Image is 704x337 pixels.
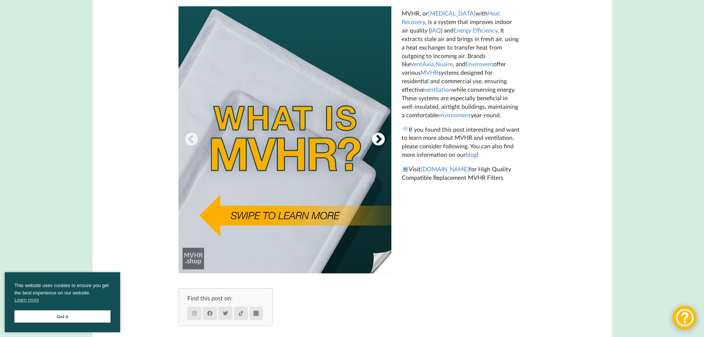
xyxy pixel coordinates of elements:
a: environment [438,111,471,118]
a: [DOMAIN_NAME] [421,165,469,172]
p: Find this post on: [187,294,264,303]
span: This website uses cookies to ensure you get the best experience on our website. [14,282,110,306]
a: Got it cookie [14,310,110,323]
img: 💭 [402,126,408,132]
p: If you found this post interesting and want to learn more about MVHR and ventilation, please cons... [402,125,520,159]
a: cookies - Learn more [14,296,39,304]
div: cookieconsent [5,272,120,332]
p: Visit for High Quality Compatible Replacement MVHR Filters [402,165,520,182]
a: VentAxia [410,60,434,67]
a: Envirovent [465,60,493,67]
img: 💻 [402,166,408,172]
a: [MEDICAL_DATA] [428,10,476,17]
img: Image with the text "What is MVHR?" and "Swipe to Learn More" over a background of MVHR air filte... [178,6,392,273]
a: ventilation [424,86,452,93]
a: blog [466,151,477,158]
a: Nuaire [435,60,453,67]
a: IAQ [431,27,441,34]
a: MVHR [421,69,438,76]
button: Next [371,132,386,147]
a: Energy Efficiency [453,27,497,34]
p: MVHR, or with , is a system that improves indoor air quality ( ) and . It extracts stale air and ... [402,9,520,119]
button: Previous [184,132,199,147]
